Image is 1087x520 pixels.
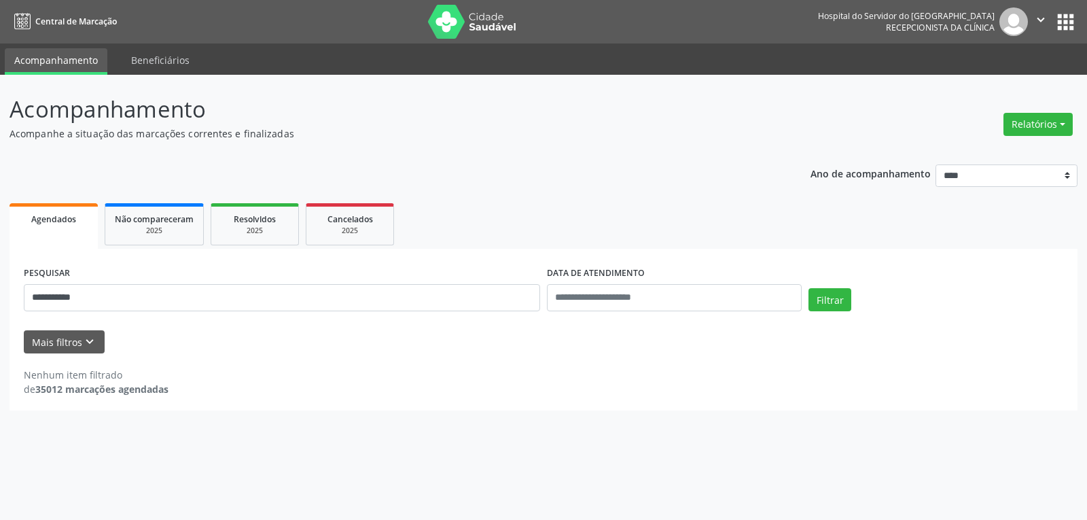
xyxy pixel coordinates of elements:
span: Cancelados [327,213,373,225]
button:  [1028,7,1054,36]
img: img [999,7,1028,36]
span: Não compareceram [115,213,194,225]
div: Hospital do Servidor do [GEOGRAPHIC_DATA] [818,10,995,22]
strong: 35012 marcações agendadas [35,383,168,396]
div: Nenhum item filtrado [24,368,168,382]
div: 2025 [221,226,289,236]
a: Acompanhamento [5,48,107,75]
button: Mais filtroskeyboard_arrow_down [24,330,105,354]
span: Agendados [31,213,76,225]
span: Recepcionista da clínica [886,22,995,33]
p: Acompanhamento [10,92,757,126]
label: DATA DE ATENDIMENTO [547,263,645,284]
button: Relatórios [1003,113,1073,136]
p: Ano de acompanhamento [810,164,931,181]
span: Resolvidos [234,213,276,225]
a: Beneficiários [122,48,199,72]
a: Central de Marcação [10,10,117,33]
div: de [24,382,168,396]
i:  [1033,12,1048,27]
label: PESQUISAR [24,263,70,284]
span: Central de Marcação [35,16,117,27]
i: keyboard_arrow_down [82,334,97,349]
div: 2025 [115,226,194,236]
button: apps [1054,10,1077,34]
p: Acompanhe a situação das marcações correntes e finalizadas [10,126,757,141]
div: 2025 [316,226,384,236]
button: Filtrar [808,288,851,311]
